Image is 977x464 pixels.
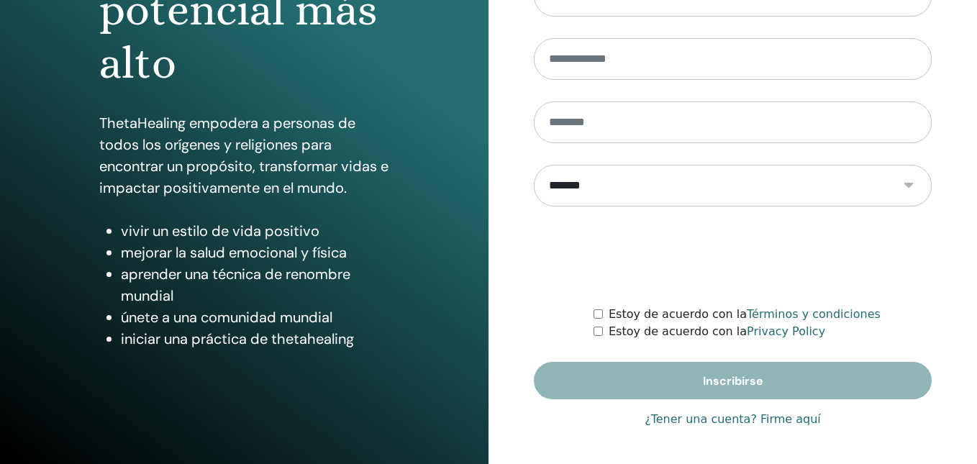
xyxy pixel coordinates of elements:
label: Estoy de acuerdo con la [609,306,881,323]
li: únete a una comunidad mundial [121,306,389,328]
a: Términos y condiciones [747,307,881,321]
a: Privacy Policy [747,324,825,338]
a: ¿Tener una cuenta? Firme aquí [645,411,821,428]
li: mejorar la salud emocional y física [121,242,389,263]
li: iniciar una práctica de thetahealing [121,328,389,350]
iframe: reCAPTCHA [624,228,842,284]
li: vivir un estilo de vida positivo [121,220,389,242]
li: aprender una técnica de renombre mundial [121,263,389,306]
p: ThetaHealing empodera a personas de todos los orígenes y religiones para encontrar un propósito, ... [99,112,389,199]
label: Estoy de acuerdo con la [609,323,825,340]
